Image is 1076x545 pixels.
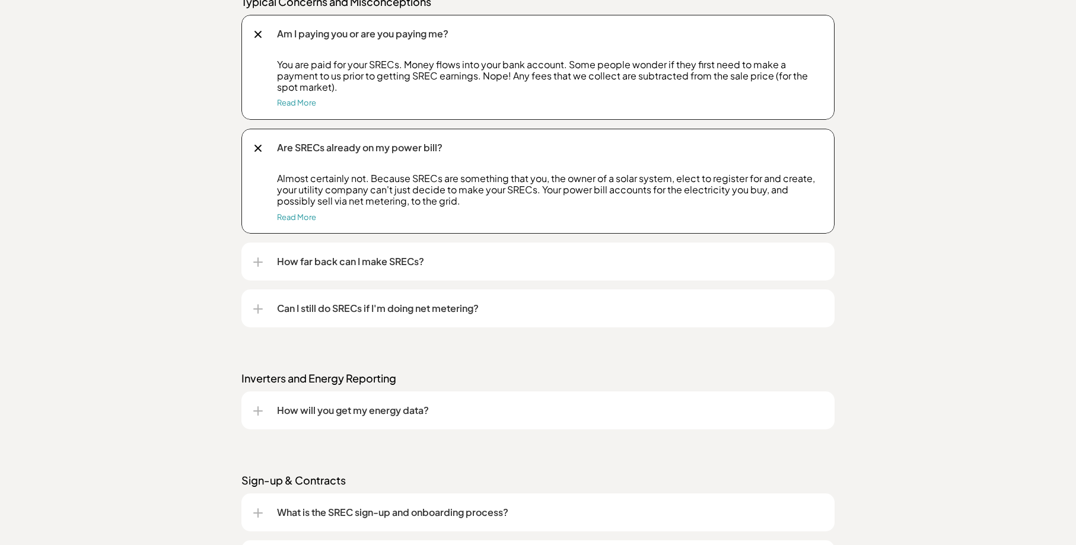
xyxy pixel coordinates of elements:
p: Inverters and Energy Reporting [241,371,835,385]
p: What is the SREC sign-up and onboarding process? [277,505,823,519]
p: You are paid for your SRECs. Money flows into your bank account. Some people wonder if they first... [277,59,823,93]
p: Sign-up & Contracts [241,473,835,487]
a: Read More [277,98,316,107]
a: Read More [277,212,316,222]
p: Am I paying you or are you paying me? [277,27,823,41]
p: How far back can I make SRECs? [277,254,823,269]
p: Are SRECs already on my power bill? [277,141,823,155]
p: Can I still do SRECs if I'm doing net metering? [277,301,823,315]
p: How will you get my energy data? [277,403,823,417]
p: Almost certainly not. Because SRECs are something that you, the owner of a solar system, elect to... [277,173,823,207]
